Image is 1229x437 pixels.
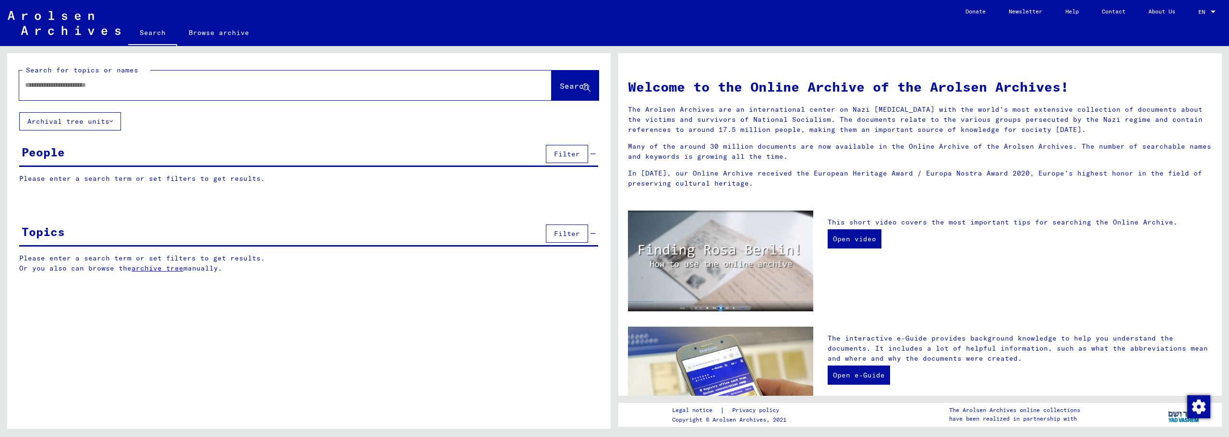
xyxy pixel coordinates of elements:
[828,366,890,385] a: Open e-Guide
[19,253,599,273] p: Please enter a search term or set filters to get results. Or you also can browse the manually.
[19,112,121,130] button: Archival tree units
[828,333,1212,364] p: The interactive e-Guide provides background knowledge to help you understand the documents. It in...
[554,150,580,158] span: Filter
[949,406,1080,414] p: The Arolsen Archives online collections
[628,211,813,311] img: video.jpg
[1166,402,1202,426] img: yv_logo.png
[672,405,791,415] div: |
[628,77,1212,97] h1: Welcome to the Online Archive of the Arolsen Archives!
[1187,395,1210,418] div: Change consent
[828,229,881,248] a: Open video
[628,142,1212,162] p: Many of the around 30 million documents are now available in the Online Archive of the Arolsen Ar...
[546,145,588,163] button: Filter
[128,21,177,46] a: Search
[22,223,65,240] div: Topics
[628,168,1212,189] p: In [DATE], our Online Archive received the European Heritage Award / Europa Nostra Award 2020, Eu...
[949,414,1080,423] p: have been realized in partnership with
[552,71,599,100] button: Search
[672,415,791,424] p: Copyright © Arolsen Archives, 2021
[724,405,791,415] a: Privacy policy
[672,405,720,415] a: Legal notice
[1187,395,1210,418] img: Change consent
[546,224,588,243] button: Filter
[554,229,580,238] span: Filter
[22,143,65,161] div: People
[26,66,138,74] mat-label: Search for topics or names
[8,11,120,35] img: Arolsen_neg.svg
[560,81,589,91] span: Search
[177,21,261,44] a: Browse archive
[1198,9,1209,15] span: EN
[19,174,598,184] p: Please enter a search term or set filters to get results.
[132,264,183,272] a: archive tree
[628,105,1212,135] p: The Arolsen Archives are an international center on Nazi [MEDICAL_DATA] with the world’s most ext...
[828,217,1212,227] p: This short video covers the most important tips for searching the Online Archive.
